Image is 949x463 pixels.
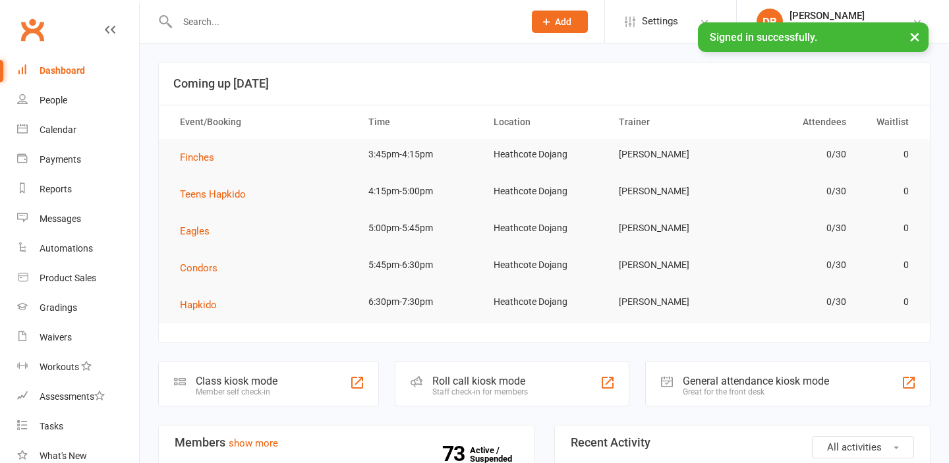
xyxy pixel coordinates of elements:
[17,86,139,115] a: People
[196,375,277,387] div: Class kiosk mode
[40,332,72,342] div: Waivers
[40,243,93,254] div: Automations
[757,9,783,35] div: DB
[40,362,79,372] div: Workouts
[40,273,96,283] div: Product Sales
[571,436,914,449] h3: Recent Activity
[732,286,857,317] td: 0/30
[607,213,732,244] td: [PERSON_NAME]
[40,154,81,165] div: Payments
[40,421,63,431] div: Tasks
[17,56,139,86] a: Dashboard
[858,250,921,281] td: 0
[357,105,482,139] th: Time
[17,293,139,323] a: Gradings
[642,7,678,36] span: Settings
[432,375,528,387] div: Roll call kiosk mode
[357,139,482,170] td: 3:45pm-4:15pm
[432,387,528,396] div: Staff check-in for members
[482,139,607,170] td: Heathcote Dojang
[180,260,227,276] button: Condors
[17,115,139,145] a: Calendar
[196,387,277,396] div: Member self check-in
[180,150,223,165] button: Finches
[482,286,607,317] td: Heathcote Dojang
[482,213,607,244] td: Heathcote Dojang
[607,286,732,317] td: [PERSON_NAME]
[173,13,515,31] input: Search...
[482,105,607,139] th: Location
[858,286,921,317] td: 0
[357,250,482,281] td: 5:45pm-6:30pm
[17,204,139,234] a: Messages
[732,250,857,281] td: 0/30
[180,186,255,202] button: Teens Hapkido
[482,250,607,281] td: Heathcote Dojang
[357,286,482,317] td: 6:30pm-7:30pm
[732,176,857,207] td: 0/30
[732,213,857,244] td: 0/30
[17,412,139,441] a: Tasks
[858,213,921,244] td: 0
[40,124,76,135] div: Calendar
[607,105,732,139] th: Trainer
[790,22,912,34] div: Kinetic Martial Arts Heathcote
[17,175,139,204] a: Reports
[16,13,49,46] a: Clubworx
[175,436,518,449] h3: Members
[40,391,105,402] div: Assessments
[17,352,139,382] a: Workouts
[40,65,85,76] div: Dashboard
[40,184,72,194] div: Reports
[482,176,607,207] td: Heathcote Dojang
[180,297,226,313] button: Hapkido
[357,176,482,207] td: 4:15pm-5:00pm
[180,151,214,163] span: Finches
[180,299,217,311] span: Hapkido
[903,22,927,51] button: ×
[607,250,732,281] td: [PERSON_NAME]
[858,105,921,139] th: Waitlist
[357,213,482,244] td: 5:00pm-5:45pm
[17,323,139,352] a: Waivers
[40,95,67,105] div: People
[40,302,77,313] div: Gradings
[17,263,139,293] a: Product Sales
[858,176,921,207] td: 0
[532,11,588,33] button: Add
[168,105,357,139] th: Event/Booking
[40,213,81,224] div: Messages
[180,188,246,200] span: Teens Hapkido
[858,139,921,170] td: 0
[180,225,210,237] span: Eagles
[607,176,732,207] td: [PERSON_NAME]
[710,31,817,43] span: Signed in successfully.
[555,16,571,27] span: Add
[229,437,278,449] a: show more
[173,77,915,90] h3: Coming up [DATE]
[607,139,732,170] td: [PERSON_NAME]
[17,145,139,175] a: Payments
[17,234,139,263] a: Automations
[180,262,217,274] span: Condors
[17,382,139,412] a: Assessments
[790,10,912,22] div: [PERSON_NAME]
[180,223,219,239] button: Eagles
[40,450,87,461] div: What's New
[732,105,857,139] th: Attendees
[732,139,857,170] td: 0/30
